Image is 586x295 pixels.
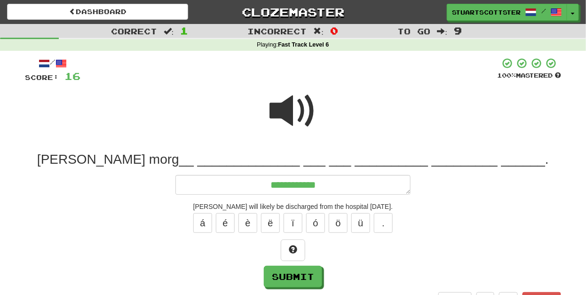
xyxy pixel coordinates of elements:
button: . [374,213,393,233]
span: 16 [64,70,80,82]
button: ó [306,213,325,233]
span: To go [398,26,431,36]
span: Score: [25,73,59,81]
a: Dashboard [7,4,188,20]
button: á [193,213,212,233]
span: 9 [454,25,462,36]
span: 1 [180,25,188,36]
span: 100 % [497,72,516,79]
button: ë [261,213,280,233]
span: / [541,8,546,14]
span: Correct [111,26,157,36]
div: [PERSON_NAME] morg__ ______________ ___ ___ __________ _________ ______. [25,151,561,168]
a: stuartscottster / [447,4,567,21]
span: : [437,27,448,35]
a: Clozemaster [202,4,383,20]
div: Mastered [497,72,561,80]
span: Incorrect [248,26,307,36]
div: [PERSON_NAME] will likely be discharged from the hospital [DATE]. [25,202,561,211]
button: è [238,213,257,233]
button: Submit [264,266,322,287]
button: Hint! [281,239,305,261]
button: ö [329,213,348,233]
span: : [314,27,324,35]
span: stuartscottster [452,8,521,16]
button: ï [284,213,302,233]
button: é [216,213,235,233]
button: ü [351,213,370,233]
strong: Fast Track Level 6 [278,41,329,48]
span: : [164,27,174,35]
div: / [25,57,80,69]
span: 0 [330,25,338,36]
